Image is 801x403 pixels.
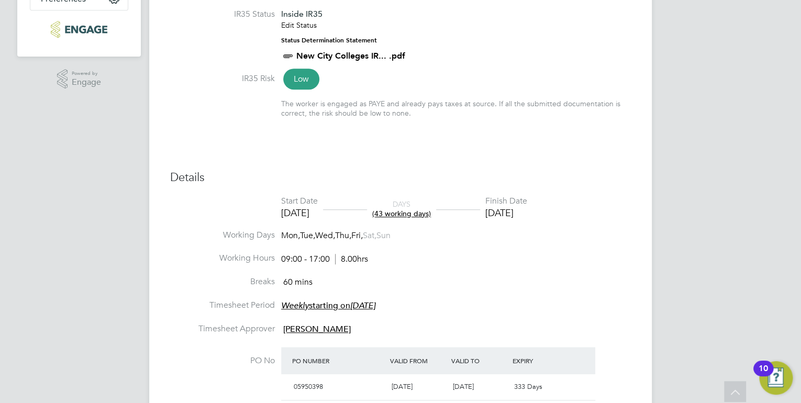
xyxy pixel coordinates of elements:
[283,324,351,334] span: [PERSON_NAME]
[281,99,631,118] div: The worker is engaged as PAYE and already pays taxes at source. If all the submitted documentatio...
[170,300,275,311] label: Timesheet Period
[335,254,368,264] span: 8.00hrs
[170,253,275,264] label: Working Hours
[509,351,571,370] div: Expiry
[315,230,335,241] span: Wed,
[759,361,793,395] button: Open Resource Center, 10 new notifications
[281,20,317,30] a: Edit Status
[351,230,363,241] span: Fri,
[387,351,449,370] div: Valid From
[281,9,322,19] span: Inside IR35
[290,351,387,370] div: PO Number
[514,382,542,391] span: 333 Days
[281,300,375,311] span: starting on
[170,170,631,185] h3: Details
[392,382,413,391] span: [DATE]
[170,276,275,287] label: Breaks
[300,230,315,241] span: Tue,
[170,73,275,84] label: IR35 Risk
[296,51,405,61] a: New City Colleges IR... .pdf
[281,254,368,265] div: 09:00 - 17:00
[51,21,107,38] img: ncclondon-logo-retina.png
[350,300,375,311] em: [DATE]
[485,207,527,219] div: [DATE]
[170,323,275,334] label: Timesheet Approver
[294,382,323,391] span: 05950398
[30,21,128,38] a: Go to home page
[281,300,309,311] em: Weekly
[170,230,275,241] label: Working Days
[281,230,300,241] span: Mon,
[376,230,391,241] span: Sun
[453,382,474,391] span: [DATE]
[363,230,376,241] span: Sat,
[335,230,351,241] span: Thu,
[170,355,275,366] label: PO No
[72,69,101,78] span: Powered by
[170,9,275,20] label: IR35 Status
[485,196,527,207] div: Finish Date
[372,209,431,218] span: (43 working days)
[281,196,318,207] div: Start Date
[281,37,377,44] strong: Status Determination Statement
[283,69,319,89] span: Low
[449,351,510,370] div: Valid To
[367,199,436,218] div: DAYS
[759,368,768,382] div: 10
[281,207,318,219] div: [DATE]
[283,277,313,287] span: 60 mins
[57,69,102,89] a: Powered byEngage
[72,78,101,87] span: Engage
